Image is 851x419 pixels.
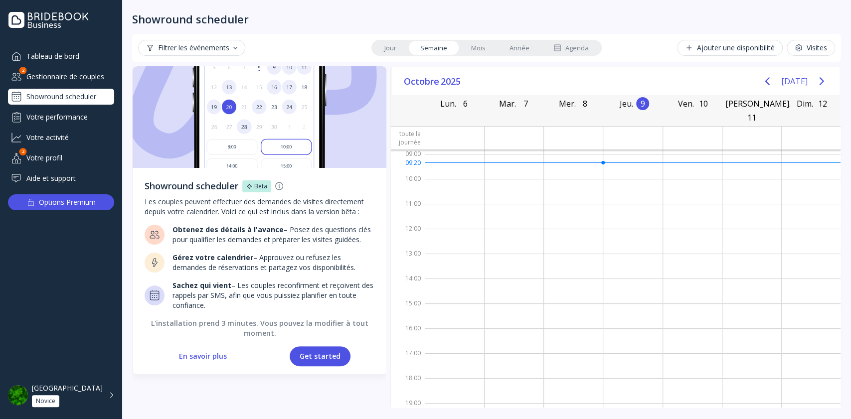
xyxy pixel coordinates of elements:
[8,385,28,405] img: dpr=2,fit=cover,g=face,w=48,h=48
[795,44,827,52] div: Visites
[636,97,649,110] div: 9
[19,67,27,74] div: 2
[8,109,114,125] a: Votre performance
[391,273,425,297] div: 14:00
[677,40,783,56] button: Ajouter une disponibilité
[555,97,578,111] div: Mer.
[391,223,425,248] div: 12:00
[172,225,375,245] div: – Posez des questions clés pour qualifier les demandes et préparer les visites guidées.
[172,253,375,273] div: – Approuvez ou refusez les demandes de réservations et partagez vos disponibilités.
[8,129,114,145] a: Votre activité
[290,346,350,366] button: Get started
[391,148,425,173] div: 09:00
[138,40,245,56] button: Filtrer les événements
[787,40,835,56] button: Visites
[145,180,238,193] div: Showround scheduler
[459,41,498,55] a: Mois
[441,74,462,89] span: 2025
[145,318,375,338] div: L'installation prend 3 minutes. Vous pouvez la modifier à tout moment.
[722,97,794,111] div: [PERSON_NAME].
[8,68,114,85] a: Gestionnaire de couples2
[404,74,441,89] span: Octobre
[8,149,114,166] a: Votre profil2
[169,346,237,366] button: En savoir plus
[172,225,284,234] strong: Obtenez des détails à l'avance
[8,89,114,105] a: Showround scheduler
[553,43,589,53] div: Agenda
[400,74,466,89] button: Octobre2025
[391,322,425,347] div: 16:00
[685,44,775,52] div: Ajouter une disponibilité
[459,97,472,110] div: 6
[172,280,231,290] strong: Sachez qui vient
[391,347,425,372] div: 17:00
[172,253,253,262] strong: Gérez votre calendrier
[697,97,710,110] div: 10
[391,127,425,149] div: Toute la journée
[391,198,425,223] div: 11:00
[745,111,758,124] div: 11
[578,97,591,110] div: 8
[519,97,532,110] div: 7
[675,97,697,111] div: Ven.
[172,280,375,310] div: – Les couples reconfirment et reçoivent des rappels par SMS, afin que vous puissiez planifier en ...
[8,170,114,186] a: Aide et support
[498,41,541,55] a: Année
[8,149,114,166] div: Votre profil
[254,182,267,190] div: Beta
[391,173,425,198] div: 10:00
[496,97,519,111] div: Mar.
[391,372,425,397] div: 18:00
[32,384,103,393] div: [GEOGRAPHIC_DATA]
[146,44,237,52] div: Filtrer les événements
[8,194,114,210] button: Options Premium
[372,41,408,55] a: Jour
[36,397,55,405] div: Novice
[132,12,249,26] div: Showround scheduler
[145,197,375,217] div: Les couples peuvent effectuer des demandes de visites directement depuis votre calendrier. Voici ...
[437,97,459,111] div: Lun.
[391,297,425,322] div: 15:00
[391,248,425,273] div: 13:00
[757,71,777,91] button: Previous page
[617,97,636,111] div: Jeu.
[19,148,27,155] div: 2
[8,68,114,85] div: Gestionnaire de couples
[408,41,459,55] a: Semaine
[793,97,816,111] div: Dim.
[8,48,114,64] a: Tableau de bord
[812,71,832,91] button: Next page
[39,195,96,209] div: Options Premium
[781,72,808,90] button: [DATE]
[816,97,829,110] div: 12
